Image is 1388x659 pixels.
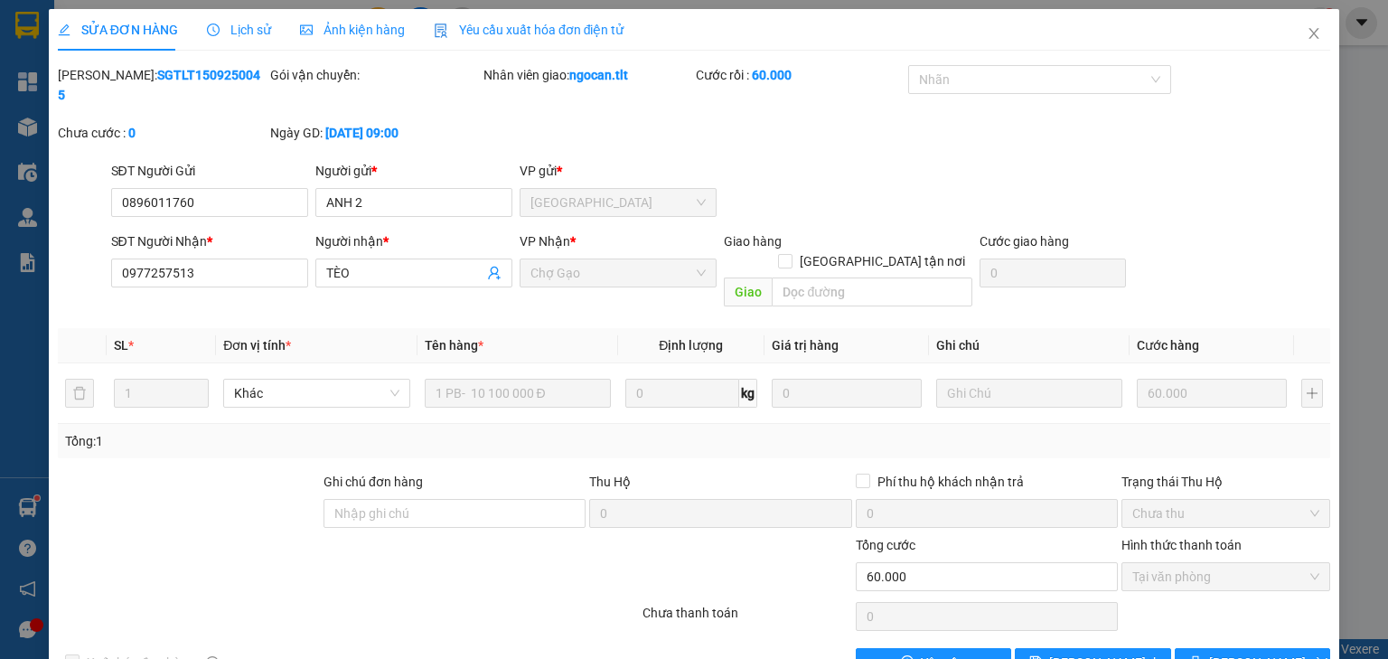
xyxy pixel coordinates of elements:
[659,338,723,353] span: Định lượng
[641,603,853,635] div: Chưa thanh toán
[315,231,512,251] div: Người nhận
[58,123,267,143] div: Chưa cước :
[1137,338,1199,353] span: Cước hàng
[111,231,308,251] div: SĐT Người Nhận
[1132,500,1319,527] span: Chưa thu
[315,161,512,181] div: Người gửi
[111,161,308,181] div: SĐT Người Gửi
[425,379,611,408] input: VD: Bàn, Ghế
[1301,379,1323,408] button: plus
[483,65,692,85] div: Nhân viên giao:
[1307,26,1321,41] span: close
[65,431,537,451] div: Tổng: 1
[223,338,291,353] span: Đơn vị tính
[207,24,220,36] span: clock-circle
[207,23,271,37] span: Lịch sử
[696,65,905,85] div: Cước rồi :
[1289,9,1339,60] button: Close
[589,475,631,489] span: Thu Hộ
[1132,563,1319,590] span: Tại văn phòng
[434,24,448,38] img: icon
[530,259,706,287] span: Chợ Gạo
[980,259,1126,287] input: Cước giao hàng
[128,126,136,140] b: 0
[739,379,757,408] span: kg
[929,328,1130,363] th: Ghi chú
[325,126,399,140] b: [DATE] 09:00
[1121,472,1330,492] div: Trạng thái Thu Hộ
[58,68,260,102] b: SGTLT1509250045
[434,23,624,37] span: Yêu cầu xuất hóa đơn điện tử
[58,24,70,36] span: edit
[425,338,483,353] span: Tên hàng
[772,379,922,408] input: 0
[324,475,423,489] label: Ghi chú đơn hàng
[870,472,1031,492] span: Phí thu hộ khách nhận trả
[792,251,972,271] span: [GEOGRAPHIC_DATA] tận nơi
[569,68,628,82] b: ngocan.tlt
[530,189,706,216] span: Sài Gòn
[300,23,405,37] span: Ảnh kiện hàng
[752,68,792,82] b: 60.000
[980,234,1069,249] label: Cước giao hàng
[270,65,479,85] div: Gói vận chuyển:
[936,379,1122,408] input: Ghi Chú
[58,65,267,105] div: [PERSON_NAME]:
[520,234,570,249] span: VP Nhận
[724,278,772,306] span: Giao
[772,278,972,306] input: Dọc đường
[114,338,128,353] span: SL
[234,380,399,407] span: Khác
[1137,379,1287,408] input: 0
[324,499,586,528] input: Ghi chú đơn hàng
[270,123,479,143] div: Ngày GD:
[856,538,915,552] span: Tổng cước
[772,338,839,353] span: Giá trị hàng
[487,266,502,280] span: user-add
[520,161,717,181] div: VP gửi
[724,234,782,249] span: Giao hàng
[300,24,313,36] span: picture
[58,23,178,37] span: SỬA ĐƠN HÀNG
[1121,538,1242,552] label: Hình thức thanh toán
[65,379,94,408] button: delete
